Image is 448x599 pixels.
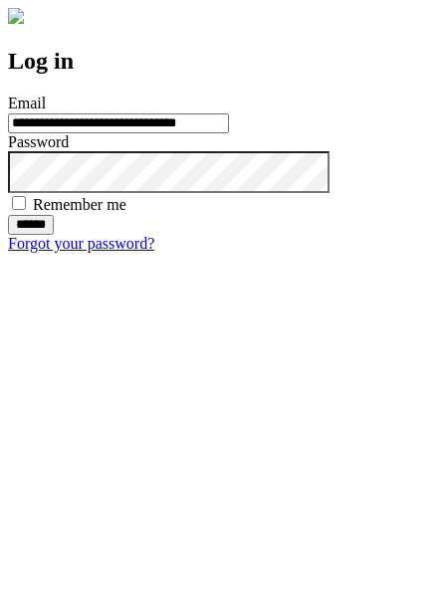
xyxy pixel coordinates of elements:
label: Remember me [33,196,126,213]
h2: Log in [8,48,440,75]
a: Forgot your password? [8,235,154,252]
label: Email [8,95,46,111]
label: Password [8,133,69,150]
img: logo-4e3dc11c47720685a147b03b5a06dd966a58ff35d612b21f08c02c0306f2b779.png [8,8,24,24]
